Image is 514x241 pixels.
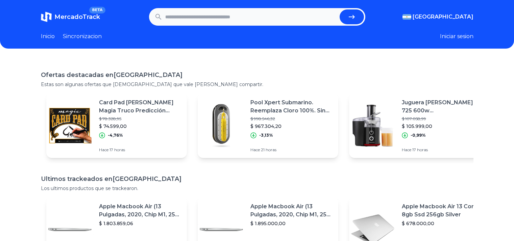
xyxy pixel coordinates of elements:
[89,7,105,14] span: BETA
[349,93,490,158] a: Featured imageJuguera [PERSON_NAME] Pc-725 600w [GEOGRAPHIC_DATA]$ 107.058,99$ 105.999,00-0,99%Ha...
[99,220,181,227] p: $ 1.803.859,06
[41,32,55,41] a: Inicio
[41,11,100,22] a: MercadoTrackBETA
[46,93,187,158] a: Featured imageCard Pad [PERSON_NAME] Magia Truco Predicción Block / [PERSON_NAME] Magic$ 78.328,9...
[41,70,473,80] h1: Ofertas destacadas en [GEOGRAPHIC_DATA]
[349,102,396,149] img: Featured image
[440,32,473,41] button: Iniciar sesion
[250,220,333,227] p: $ 1.895.000,00
[54,13,100,21] span: MercadoTrack
[99,147,181,153] p: Hace 17 horas
[402,220,484,227] p: $ 678.000,00
[99,123,181,130] p: $ 74.599,00
[99,99,181,115] p: Card Pad [PERSON_NAME] Magia Truco Predicción Block / [PERSON_NAME] Magic
[402,13,473,21] button: [GEOGRAPHIC_DATA]
[411,133,426,138] p: -0,99%
[250,123,333,130] p: $ 967.304,20
[402,14,411,20] img: Argentina
[41,174,473,184] h1: Ultimos trackeados en [GEOGRAPHIC_DATA]
[259,133,273,138] p: -3,13%
[99,116,181,122] p: $ 78.328,95
[198,102,245,149] img: Featured image
[413,13,473,21] span: [GEOGRAPHIC_DATA]
[63,32,102,41] a: Sincronizacion
[250,99,333,115] p: Pool Xpert Submarino. Reemplaza Cloro 100%. Sin Instalación!
[46,102,94,149] img: Featured image
[402,116,484,122] p: $ 107.058,99
[402,147,484,153] p: Hace 17 horas
[41,11,52,22] img: MercadoTrack
[108,133,123,138] p: -4,76%
[41,81,473,88] p: Estas son algunas ofertas que [DEMOGRAPHIC_DATA] que vale [PERSON_NAME] compartir.
[402,99,484,115] p: Juguera [PERSON_NAME] Pc-725 600w [GEOGRAPHIC_DATA]
[250,147,333,153] p: Hace 21 horas
[402,123,484,130] p: $ 105.999,00
[402,203,484,219] p: Apple Macbook Air 13 Core I5 8gb Ssd 256gb Silver
[250,203,333,219] p: Apple Macbook Air (13 Pulgadas, 2020, Chip M1, 256 Gb De Ssd, 8 Gb De Ram) - Plata
[41,185,473,192] p: Los ultimos productos que se trackearon.
[198,93,338,158] a: Featured imagePool Xpert Submarino. Reemplaza Cloro 100%. Sin Instalación!$ 998.546,32$ 967.304,2...
[250,116,333,122] p: $ 998.546,32
[99,203,181,219] p: Apple Macbook Air (13 Pulgadas, 2020, Chip M1, 256 Gb De Ssd, 8 Gb De Ram) - Plata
